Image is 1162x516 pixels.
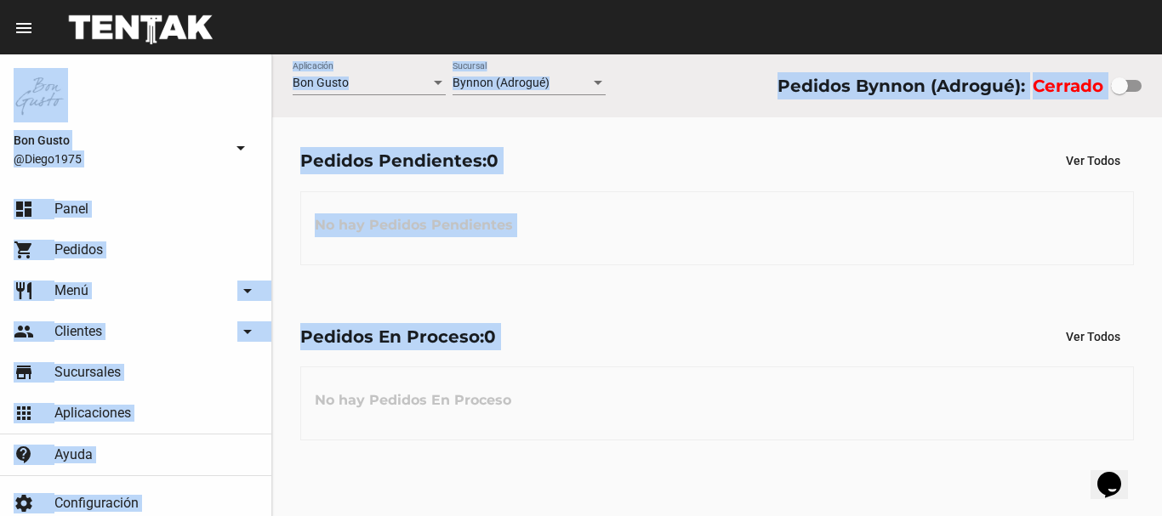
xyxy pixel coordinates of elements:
[487,150,498,171] span: 0
[14,68,68,122] img: 8570adf9-ca52-4367-b116-ae09c64cf26e.jpg
[484,326,496,347] span: 0
[14,199,34,219] mat-icon: dashboard
[14,150,224,167] span: @Diego1975
[301,375,525,426] h3: No hay Pedidos En Proceso
[54,446,93,463] span: Ayuda
[54,405,131,422] span: Aplicaciones
[1052,145,1134,176] button: Ver Todos
[300,147,498,174] div: Pedidos Pendientes:
[237,321,258,342] mat-icon: arrow_drop_down
[293,76,349,89] span: Bon Gusto
[14,281,34,301] mat-icon: restaurant
[231,138,251,158] mat-icon: arrow_drop_down
[301,200,527,251] h3: No hay Pedidos Pendientes
[1066,330,1120,343] span: Ver Todos
[54,495,139,512] span: Configuración
[14,493,34,513] mat-icon: settings
[54,364,121,381] span: Sucursales
[237,281,258,301] mat-icon: arrow_drop_down
[14,240,34,260] mat-icon: shopping_cart
[54,323,102,340] span: Clientes
[14,445,34,465] mat-icon: contact_support
[300,323,496,350] div: Pedidos En Proceso:
[14,362,34,383] mat-icon: store
[54,201,88,218] span: Panel
[1052,321,1134,352] button: Ver Todos
[778,72,1025,99] div: Pedidos Bynnon (Adrogué):
[14,403,34,423] mat-icon: apps
[54,241,103,258] span: Pedidos
[14,18,34,38] mat-icon: menu
[1091,448,1145,499] iframe: chat widget
[1033,72,1103,99] label: Cerrado
[14,130,224,150] span: Bon Gusto
[54,282,88,299] span: Menú
[14,321,34,342] mat-icon: people
[453,76,550,89] span: Bynnon (Adrogué)
[1066,154,1120,167] span: Ver Todos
